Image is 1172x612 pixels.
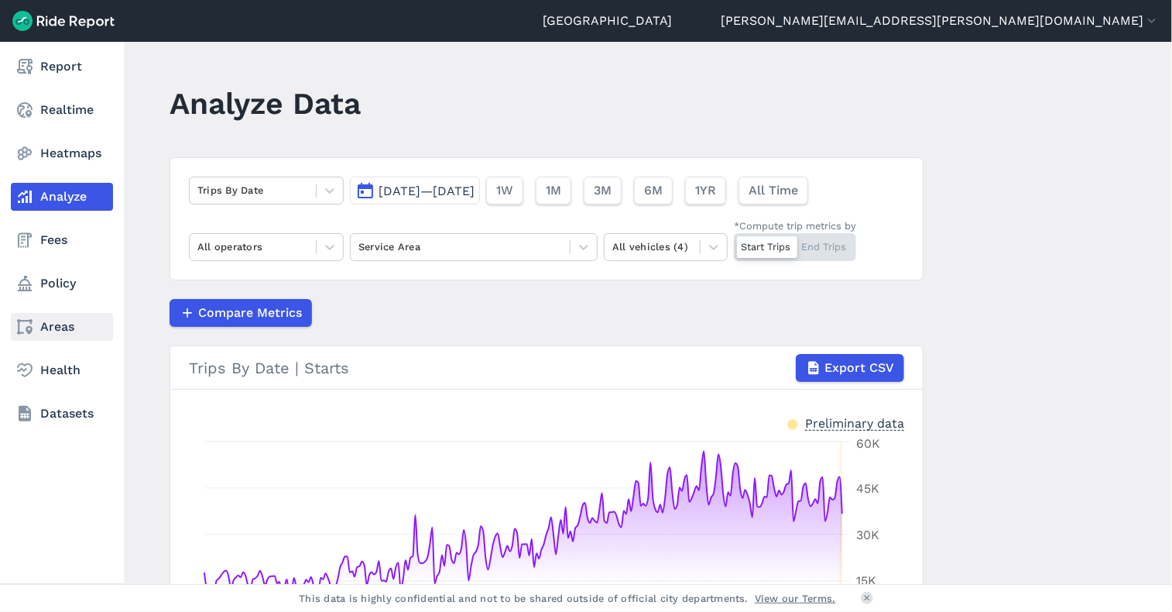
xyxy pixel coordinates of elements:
a: View our Terms. [755,591,836,606]
tspan: 45K [856,481,879,496]
button: 1W [486,177,523,205]
button: 1YR [685,177,726,205]
div: *Compute trip metrics by [734,218,856,233]
button: Compare Metrics [170,299,312,327]
div: Trips By Date | Starts [189,354,904,382]
span: Compare Metrics [198,304,302,322]
a: Heatmaps [11,139,113,167]
a: Report [11,53,113,81]
a: Analyze [11,183,113,211]
span: 3M [594,181,612,200]
tspan: 30K [856,528,879,542]
div: Preliminary data [805,414,904,431]
span: Export CSV [824,359,894,377]
span: 6M [644,181,663,200]
button: 6M [634,177,673,205]
tspan: 15K [856,574,876,589]
button: All Time [738,177,808,205]
span: 1M [546,181,561,200]
span: 1W [496,181,513,200]
button: [PERSON_NAME][EMAIL_ADDRESS][PERSON_NAME][DOMAIN_NAME] [721,12,1160,30]
span: 1YR [695,181,716,200]
a: Fees [11,226,113,254]
button: 3M [584,177,622,205]
button: 1M [536,177,571,205]
a: Datasets [11,400,113,428]
a: Policy [11,270,113,297]
button: Export CSV [796,354,904,382]
a: [GEOGRAPHIC_DATA] [543,12,672,30]
a: Areas [11,313,113,341]
span: All Time [749,181,798,200]
button: [DATE]—[DATE] [350,177,480,205]
tspan: 60K [856,436,880,451]
h1: Analyze Data [170,82,361,125]
a: Realtime [11,96,113,124]
a: Health [11,356,113,384]
img: Ride Report [12,11,115,31]
span: [DATE]—[DATE] [379,184,475,198]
